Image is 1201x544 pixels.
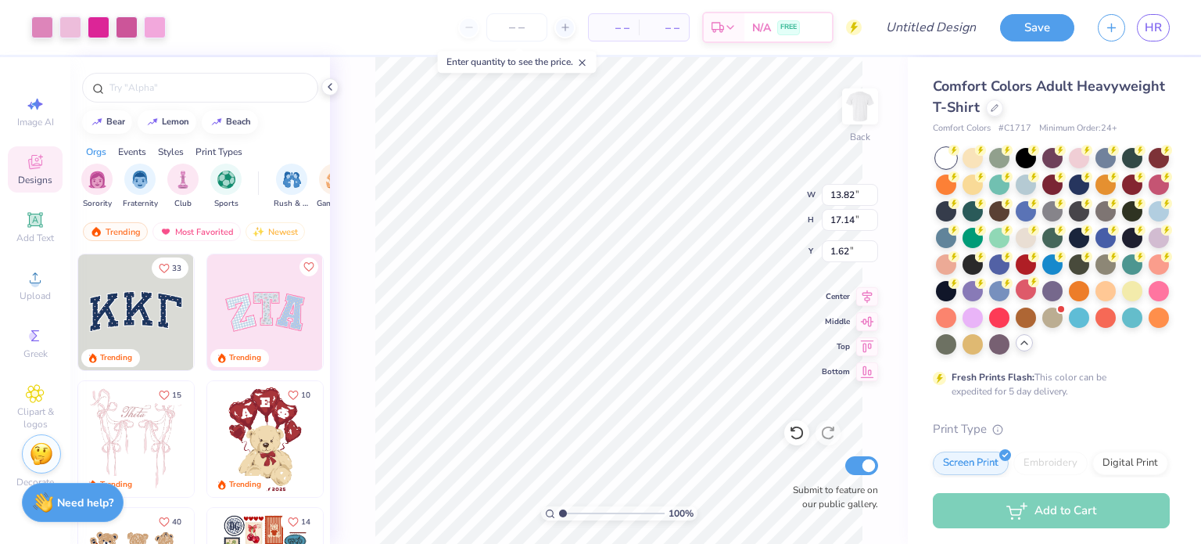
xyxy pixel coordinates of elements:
img: Sports Image [217,171,235,189]
div: Trending [83,222,148,241]
span: Middle [822,316,850,327]
span: FREE [780,22,797,33]
span: 100 % [669,506,694,521]
button: filter button [167,164,199,210]
img: most_fav.gif [160,226,172,237]
span: Sports [214,198,238,210]
strong: Fresh Prints Flash: [952,371,1034,384]
img: trending.gif [90,226,102,237]
span: Upload [20,290,51,302]
button: Like [281,511,317,532]
img: Game Day Image [326,171,344,189]
button: filter button [81,164,113,210]
img: Newest.gif [253,226,265,237]
div: filter for Sorority [81,164,113,210]
strong: Need help? [57,495,113,510]
button: bear [82,110,132,134]
div: Trending [229,479,261,491]
span: Image AI [17,116,54,128]
input: – – [486,13,547,41]
div: Styles [158,145,184,159]
button: Like [152,384,188,405]
button: filter button [210,164,242,210]
span: 40 [172,518,181,526]
button: filter button [123,164,158,210]
span: 10 [301,391,310,399]
div: Trending [100,479,132,491]
img: 5ee11766-d822-42f5-ad4e-763472bf8dcf [322,254,438,370]
span: Add Text [16,232,54,244]
label: Submit to feature on our public gallery. [784,483,878,511]
div: Back [850,130,870,144]
div: Print Type [933,420,1170,438]
span: – – [598,20,629,36]
div: Digital Print [1092,452,1168,475]
div: filter for Fraternity [123,164,158,210]
img: Rush & Bid Image [283,171,301,189]
span: Club [174,198,192,210]
span: Center [822,291,850,302]
div: Print Types [195,145,242,159]
button: Like [299,258,318,276]
div: Orgs [86,145,106,159]
span: Clipart & logos [8,405,63,431]
img: 3b9aba4f-e317-4aa7-a679-c95a879539bd [78,254,194,370]
span: Greek [23,348,48,360]
div: filter for Sports [210,164,242,210]
div: Trending [100,352,132,364]
span: # C1717 [998,122,1031,135]
button: Like [152,258,188,279]
span: Fraternity [123,198,158,210]
span: Rush & Bid [274,198,310,210]
div: Most Favorited [152,222,241,241]
input: Untitled Design [873,12,988,43]
span: – – [648,20,679,36]
button: beach [202,110,258,134]
span: Minimum Order: 24 + [1039,122,1117,135]
span: Top [822,341,850,352]
span: Game Day [317,198,353,210]
img: Club Image [174,171,192,189]
div: filter for Rush & Bid [274,164,310,210]
div: filter for Game Day [317,164,353,210]
img: trend_line.gif [91,117,103,127]
span: Comfort Colors Adult Heavyweight T-Shirt [933,77,1165,117]
img: 9980f5e8-e6a1-4b4a-8839-2b0e9349023c [207,254,323,370]
span: 33 [172,265,181,272]
img: e74243e0-e378-47aa-a400-bc6bcb25063a [322,381,438,497]
span: HR [1145,19,1162,37]
div: bear [106,117,125,126]
img: d12a98c7-f0f7-4345-bf3a-b9f1b718b86e [193,381,309,497]
div: Enter quantity to see the price. [438,51,597,73]
img: 83dda5b0-2158-48ca-832c-f6b4ef4c4536 [78,381,194,497]
button: Save [1000,14,1074,41]
div: lemon [162,117,189,126]
button: Like [281,384,317,405]
div: filter for Club [167,164,199,210]
img: edfb13fc-0e43-44eb-bea2-bf7fc0dd67f9 [193,254,309,370]
a: HR [1137,14,1170,41]
button: Like [152,511,188,532]
div: Trending [229,352,261,364]
button: lemon [138,110,196,134]
span: Comfort Colors [933,122,991,135]
img: trend_line.gif [210,117,223,127]
span: Sorority [83,198,112,210]
img: Back [844,91,876,122]
img: Fraternity Image [131,171,149,189]
span: 14 [301,518,310,526]
div: Newest [246,222,305,241]
div: Events [118,145,146,159]
span: N/A [752,20,771,36]
div: This color can be expedited for 5 day delivery. [952,370,1144,398]
img: trend_line.gif [146,117,159,127]
div: beach [226,117,251,126]
img: Sorority Image [88,171,106,189]
input: Try "Alpha" [108,80,308,95]
button: filter button [274,164,310,210]
span: Bottom [822,366,850,377]
span: Decorate [16,476,54,488]
img: 587403a7-0594-4a7f-b2bd-0ca67a3ff8dd [207,381,323,497]
div: Embroidery [1013,452,1088,475]
div: Screen Print [933,452,1009,475]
